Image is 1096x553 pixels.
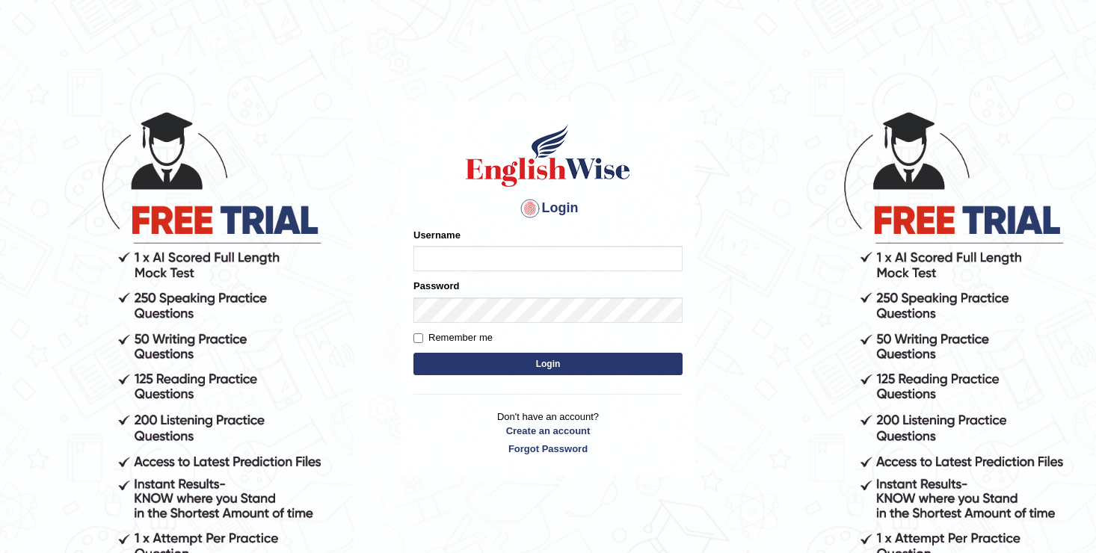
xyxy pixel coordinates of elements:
a: Create an account [413,424,683,438]
label: Username [413,228,461,242]
h4: Login [413,197,683,220]
input: Remember me [413,333,423,343]
img: Logo of English Wise sign in for intelligent practice with AI [463,122,633,189]
label: Password [413,279,459,293]
button: Login [413,353,683,375]
label: Remember me [413,330,493,345]
a: Forgot Password [413,442,683,456]
p: Don't have an account? [413,410,683,456]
